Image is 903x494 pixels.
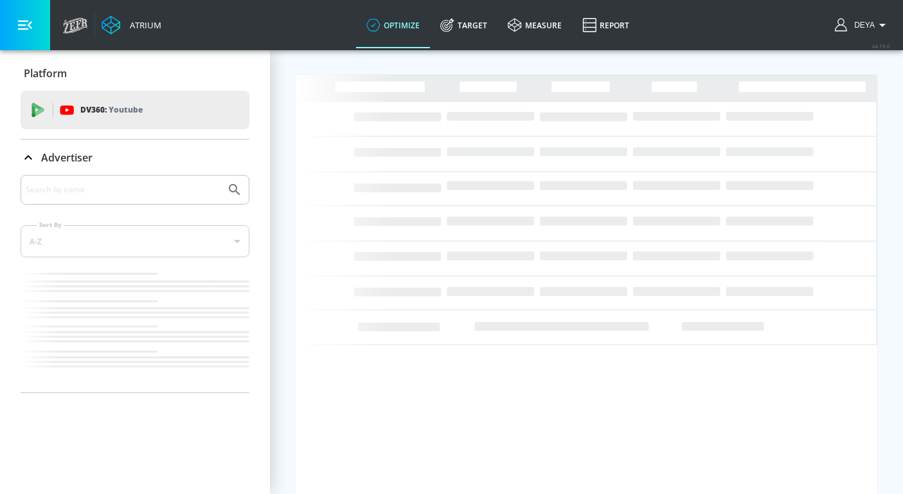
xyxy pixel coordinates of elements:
[37,221,64,229] label: Sort By
[497,2,572,48] a: measure
[872,42,890,50] span: v 4.19.0
[109,103,143,116] p: Youtube
[21,55,249,91] div: Platform
[24,66,67,80] p: Platform
[21,268,249,392] nav: list of Advertiser
[572,2,639,48] a: Report
[41,151,93,165] p: Advertiser
[21,175,249,392] div: Advertiser
[102,15,161,35] a: Atrium
[21,225,249,257] div: A-Z
[430,2,497,48] a: Target
[80,103,143,117] p: DV360:
[125,19,161,31] div: Atrium
[849,21,875,30] span: login as: deya.mansell@zefr.com
[21,91,249,129] div: DV360: Youtube
[26,181,220,198] input: Search by name
[356,2,430,48] a: optimize
[21,140,249,176] div: Advertiser
[835,17,890,33] button: Deya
